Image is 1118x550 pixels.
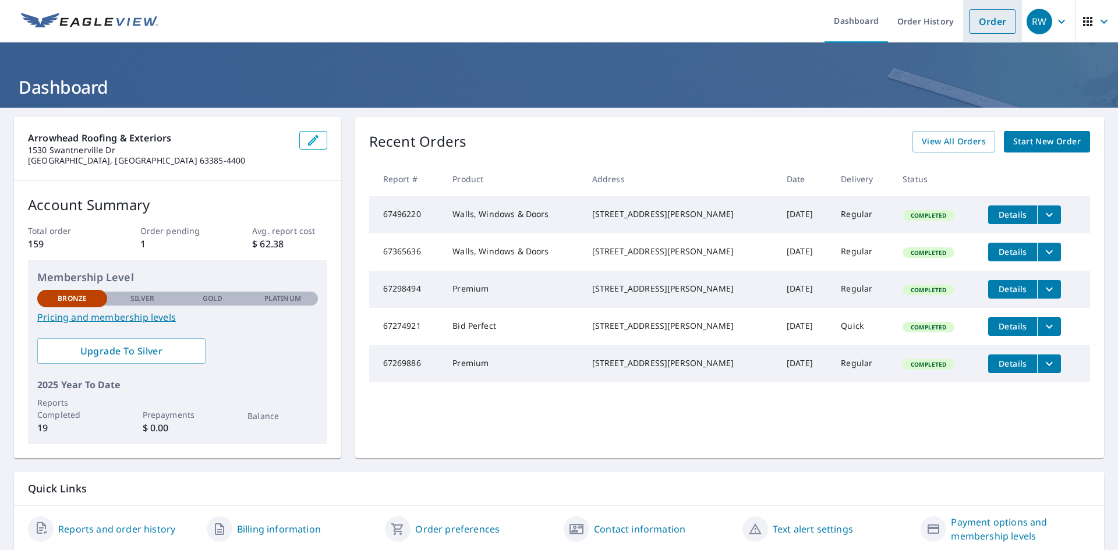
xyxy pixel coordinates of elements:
[21,13,158,30] img: EV Logo
[893,162,979,196] th: Status
[140,237,215,251] p: 1
[995,321,1030,332] span: Details
[988,243,1037,261] button: detailsBtn-67365636
[904,249,953,257] span: Completed
[922,134,986,149] span: View All Orders
[264,293,301,304] p: Platinum
[995,209,1030,220] span: Details
[37,310,318,324] a: Pricing and membership levels
[951,515,1090,543] a: Payment options and membership levels
[904,286,953,294] span: Completed
[995,358,1030,369] span: Details
[369,233,444,271] td: 67365636
[1037,243,1061,261] button: filesDropdownBtn-67365636
[988,354,1037,373] button: detailsBtn-67269886
[1027,9,1052,34] div: RW
[777,345,832,382] td: [DATE]
[28,145,290,155] p: 1530 Swantnerville Dr
[832,308,893,345] td: Quick
[592,208,768,220] div: [STREET_ADDRESS][PERSON_NAME]
[443,162,582,196] th: Product
[369,271,444,308] td: 67298494
[904,211,953,219] span: Completed
[773,522,853,536] a: Text alert settings
[904,360,953,368] span: Completed
[592,320,768,332] div: [STREET_ADDRESS][PERSON_NAME]
[592,357,768,369] div: [STREET_ADDRESS][PERSON_NAME]
[777,308,832,345] td: [DATE]
[995,246,1030,257] span: Details
[28,481,1090,496] p: Quick Links
[777,271,832,308] td: [DATE]
[443,308,582,345] td: Bid Perfect
[58,522,175,536] a: Reports and order history
[369,162,444,196] th: Report #
[369,308,444,345] td: 67274921
[1037,205,1061,224] button: filesDropdownBtn-67496220
[904,323,953,331] span: Completed
[415,522,500,536] a: Order preferences
[832,162,893,196] th: Delivery
[777,162,832,196] th: Date
[130,293,155,304] p: Silver
[832,196,893,233] td: Regular
[1037,354,1061,373] button: filesDropdownBtn-67269886
[237,522,321,536] a: Billing information
[14,75,1104,99] h1: Dashboard
[247,410,317,422] p: Balance
[37,338,206,364] a: Upgrade To Silver
[143,421,213,435] p: $ 0.00
[369,196,444,233] td: 67496220
[252,237,327,251] p: $ 62.38
[988,205,1037,224] button: detailsBtn-67496220
[47,345,196,357] span: Upgrade To Silver
[1037,317,1061,336] button: filesDropdownBtn-67274921
[592,283,768,294] div: [STREET_ADDRESS][PERSON_NAME]
[140,225,215,237] p: Order pending
[28,155,290,166] p: [GEOGRAPHIC_DATA], [GEOGRAPHIC_DATA] 63385-4400
[58,293,87,304] p: Bronze
[203,293,222,304] p: Gold
[1013,134,1081,149] span: Start New Order
[988,317,1037,336] button: detailsBtn-67274921
[594,522,685,536] a: Contact information
[443,345,582,382] td: Premium
[37,421,107,435] p: 19
[969,9,1016,34] a: Order
[777,233,832,271] td: [DATE]
[37,269,318,285] p: Membership Level
[583,162,777,196] th: Address
[832,345,893,382] td: Regular
[28,237,102,251] p: 159
[252,225,327,237] p: Avg. report cost
[832,271,893,308] td: Regular
[443,196,582,233] td: Walls, Windows & Doors
[143,409,213,421] p: Prepayments
[443,233,582,271] td: Walls, Windows & Doors
[28,131,290,145] p: Arrowhead Roofing & Exteriors
[995,283,1030,294] span: Details
[28,225,102,237] p: Total order
[443,271,582,308] td: Premium
[777,196,832,233] td: [DATE]
[369,345,444,382] td: 67269886
[37,378,318,392] p: 2025 Year To Date
[832,233,893,271] td: Regular
[37,396,107,421] p: Reports Completed
[592,246,768,257] div: [STREET_ADDRESS][PERSON_NAME]
[1004,131,1090,152] a: Start New Order
[1037,280,1061,299] button: filesDropdownBtn-67298494
[912,131,995,152] a: View All Orders
[988,280,1037,299] button: detailsBtn-67298494
[369,131,467,152] p: Recent Orders
[28,194,327,215] p: Account Summary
